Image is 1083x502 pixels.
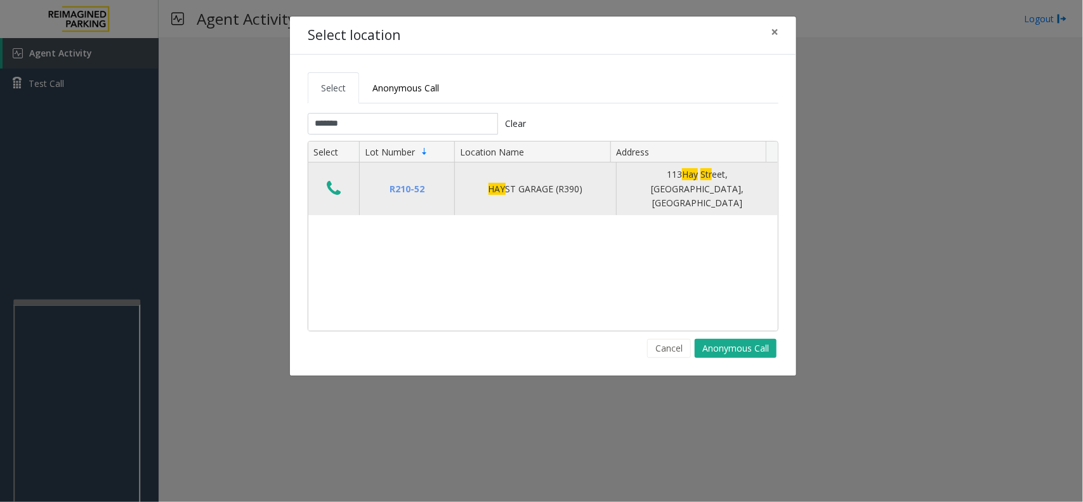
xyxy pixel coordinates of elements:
span: Location Name [460,146,524,158]
span: Hay [682,168,698,180]
span: Select [321,82,346,94]
span: HAY [489,183,506,195]
span: Str [700,168,712,180]
h4: Select location [308,25,400,46]
span: Anonymous Call [372,82,439,94]
div: ST GARAGE (R390) [463,182,608,196]
th: Select [308,142,359,163]
span: Lot Number [365,146,415,158]
span: Address [616,146,649,158]
button: Clear [498,113,534,135]
button: Anonymous Call [695,339,777,358]
div: R210-52 [367,182,447,196]
button: Cancel [647,339,691,358]
ul: Tabs [308,72,778,103]
button: Close [762,17,787,48]
span: × [771,23,778,41]
div: Data table [308,142,778,331]
span: Sortable [419,147,430,157]
div: 113 eet, [GEOGRAPHIC_DATA], [GEOGRAPHIC_DATA] [624,168,770,210]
